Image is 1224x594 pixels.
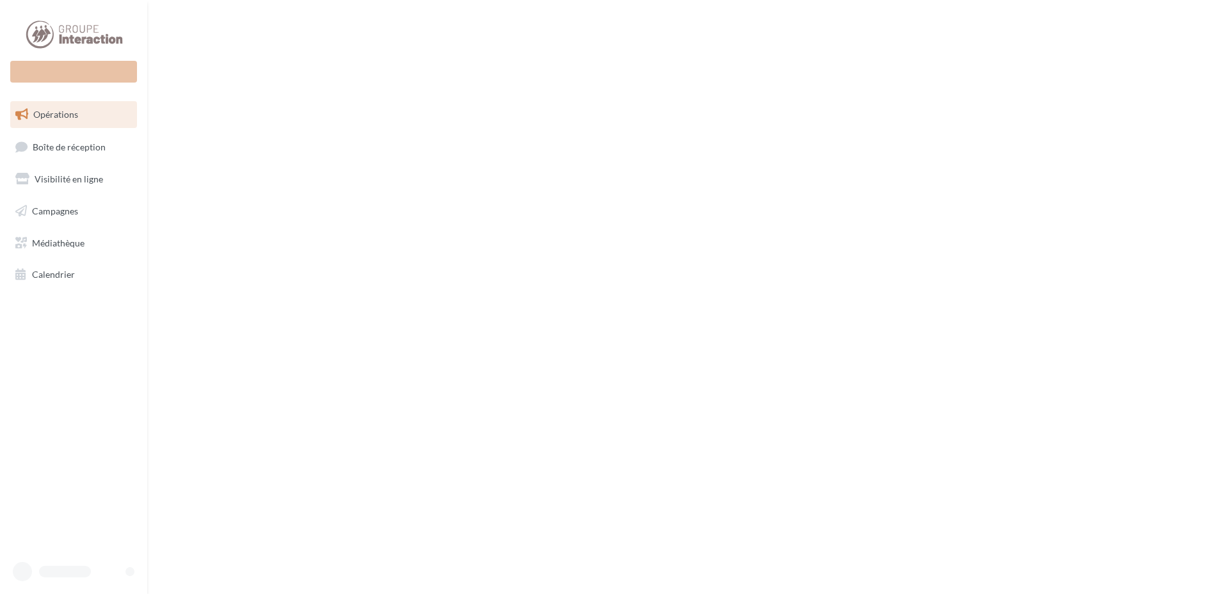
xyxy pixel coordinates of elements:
[8,133,140,161] a: Boîte de réception
[33,141,106,152] span: Boîte de réception
[32,237,85,248] span: Médiathèque
[35,173,103,184] span: Visibilité en ligne
[8,101,140,128] a: Opérations
[32,205,78,216] span: Campagnes
[10,61,137,83] div: Nouvelle campagne
[8,230,140,257] a: Médiathèque
[8,261,140,288] a: Calendrier
[33,109,78,120] span: Opérations
[8,166,140,193] a: Visibilité en ligne
[8,198,140,225] a: Campagnes
[32,269,75,280] span: Calendrier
